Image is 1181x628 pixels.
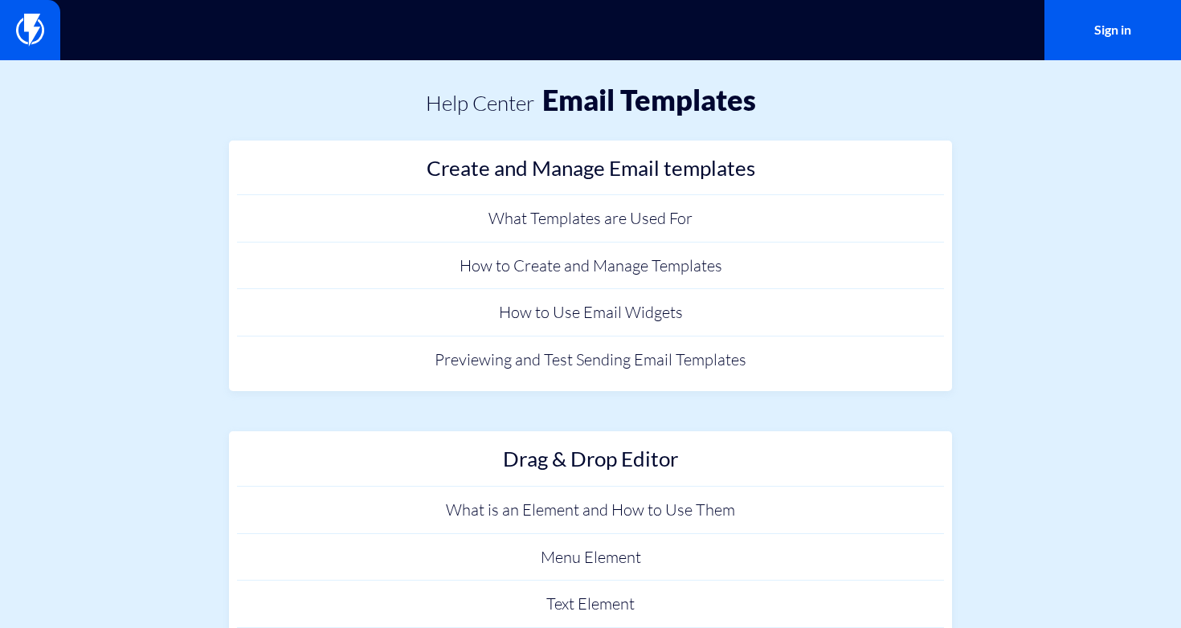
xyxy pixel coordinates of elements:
a: Help center [426,90,534,116]
h1: Email Templates [542,84,756,116]
a: How to Use Email Widgets [237,289,944,336]
a: Create and Manage Email templates [237,149,944,196]
a: Drag & Drop Editor [237,439,944,487]
a: Previewing and Test Sending Email Templates [237,336,944,384]
a: Text Element [237,581,944,628]
a: How to Create and Manage Templates [237,243,944,290]
h2: Create and Manage Email templates [245,157,936,188]
a: What is an Element and How to Use Them [237,487,944,534]
h2: Drag & Drop Editor [245,447,936,479]
a: Menu Element [237,534,944,581]
a: What Templates are Used For [237,195,944,243]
